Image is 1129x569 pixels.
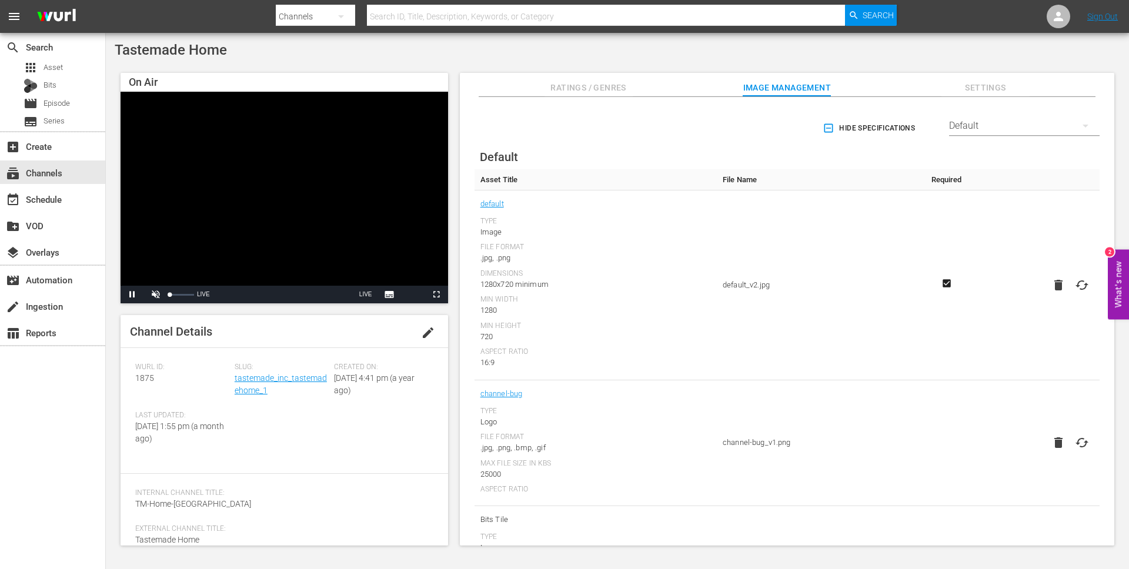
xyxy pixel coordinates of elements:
span: Overlays [6,246,20,260]
span: Schedule [6,193,20,207]
span: Search [6,41,20,55]
span: Last Updated: [135,411,229,420]
span: On Air [129,76,158,88]
span: Default [480,150,518,164]
div: Image [480,542,711,554]
a: default [480,196,504,212]
span: [DATE] 4:41 pm (a year ago) [334,373,415,395]
button: Pause [121,286,144,303]
span: Tastemade Home [135,535,199,544]
button: Hide Specifications [820,112,920,145]
div: Max File Size In Kbs [480,459,711,468]
span: TM-Home-[GEOGRAPHIC_DATA] [135,499,251,508]
button: Picture-in-Picture [401,286,425,303]
span: Created On: [334,363,427,372]
span: Ratings / Genres [545,81,633,95]
span: Series [24,115,38,129]
span: Channel Details [130,324,212,339]
div: Aspect Ratio [480,485,711,494]
div: Volume Level [170,294,194,296]
span: Tastemade Home [115,42,227,58]
span: Search [863,5,894,26]
th: File Name [717,169,921,190]
span: VOD [6,219,20,233]
span: Reports [6,326,20,340]
div: 16:9 [480,357,711,369]
span: Settings [941,81,1030,95]
a: Sign Out [1087,12,1118,21]
span: Bits Tile [480,512,711,527]
span: Bits [44,79,56,91]
button: Subtitles [378,286,401,303]
div: 25000 [480,468,711,480]
button: Seek to live, currently playing live [354,286,378,303]
span: Episode [24,96,38,111]
span: External Channel Title: [135,524,427,534]
div: Video Player [121,92,448,303]
span: Hide Specifications [825,122,915,135]
span: Create [6,140,20,154]
span: Episode [44,98,70,109]
button: Unmute [144,286,168,303]
div: LIVE [197,286,210,303]
span: Asset [44,62,63,73]
svg: Required [940,278,954,289]
span: Wurl ID: [135,363,229,372]
span: Slug: [235,363,328,372]
span: Image Management [743,81,831,95]
div: Type [480,407,711,416]
img: ans4CAIJ8jUAAAAAAAAAAAAAAAAAAAAAAAAgQb4GAAAAAAAAAAAAAAAAAAAAAAAAJMjXAAAAAAAAAAAAAAAAAAAAAAAAgAT5G... [28,3,85,31]
div: Min Width [480,295,711,304]
div: Default [949,109,1100,142]
span: Ingestion [6,300,20,314]
div: Aspect Ratio [480,347,711,357]
div: Dimensions [480,269,711,279]
span: Asset [24,61,38,75]
div: Logo [480,416,711,428]
a: tastemade_inc_tastemadehome_1 [235,373,327,395]
th: Asset Title [475,169,717,190]
button: Fullscreen [425,286,448,303]
div: File Format [480,243,711,252]
div: .jpg, .png [480,252,711,264]
div: 2 [1105,247,1114,257]
button: Open Feedback Widget [1108,250,1129,320]
span: menu [7,9,21,24]
td: channel-bug_v1.png [717,380,921,506]
div: 720 [480,331,711,343]
span: Automation [6,273,20,287]
button: edit [414,319,442,347]
div: Type [480,217,711,226]
span: LIVE [359,291,372,297]
td: default_v2.jpg [717,190,921,380]
div: 1280 [480,304,711,316]
span: Series [44,115,65,127]
button: Search [845,5,897,26]
div: Min Height [480,322,711,331]
div: Type [480,533,711,542]
span: 1875 [135,373,154,383]
a: channel-bug [480,386,523,401]
div: File Format [480,433,711,442]
div: Image [480,226,711,238]
div: .jpg, .png, .bmp, .gif [480,442,711,454]
th: Required [921,169,972,190]
span: [DATE] 1:55 pm (a month ago) [135,421,224,443]
div: Bits [24,79,38,93]
span: Channels [6,166,20,180]
div: 1280x720 minimum [480,279,711,290]
span: edit [421,326,435,340]
span: Internal Channel Title: [135,488,427,498]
